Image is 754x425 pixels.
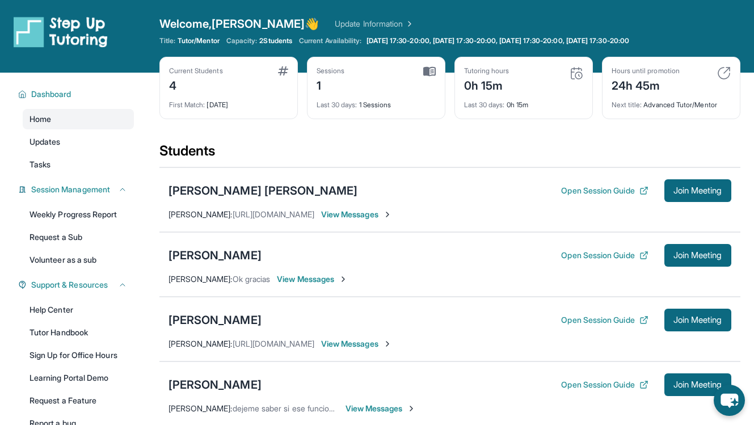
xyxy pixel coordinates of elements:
[717,66,731,80] img: card
[277,273,348,285] span: View Messages
[664,309,731,331] button: Join Meeting
[561,314,648,326] button: Open Session Guide
[321,338,392,350] span: View Messages
[169,183,358,199] div: [PERSON_NAME] [PERSON_NAME]
[335,18,414,30] a: Update Information
[464,100,505,109] span: Last 30 days :
[612,100,642,109] span: Next title :
[612,66,680,75] div: Hours until promotion
[278,66,288,75] img: card
[23,250,134,270] a: Volunteer as a sub
[23,109,134,129] a: Home
[664,373,731,396] button: Join Meeting
[23,154,134,175] a: Tasks
[561,185,648,196] button: Open Session Guide
[383,339,392,348] img: Chevron-Right
[30,136,61,148] span: Updates
[464,94,583,110] div: 0h 15m
[31,184,110,195] span: Session Management
[169,312,262,328] div: [PERSON_NAME]
[23,227,134,247] a: Request a Sub
[23,132,134,152] a: Updates
[383,210,392,219] img: Chevron-Right
[561,250,648,261] button: Open Session Guide
[27,279,127,291] button: Support & Resources
[23,390,134,411] a: Request a Feature
[233,403,366,413] span: dejeme saber si ese funciona gracias
[226,36,258,45] span: Capacity:
[259,36,292,45] span: 2 Students
[714,385,745,416] button: chat-button
[464,75,509,94] div: 0h 15m
[159,36,175,45] span: Title:
[178,36,220,45] span: Tutor/Mentor
[159,142,740,167] div: Students
[23,204,134,225] a: Weekly Progress Report
[317,75,345,94] div: 1
[570,66,583,80] img: card
[169,247,262,263] div: [PERSON_NAME]
[612,94,731,110] div: Advanced Tutor/Mentor
[23,368,134,388] a: Learning Portal Demo
[367,36,629,45] span: [DATE] 17:30-20:00, [DATE] 17:30-20:00, [DATE] 17:30-20:00, [DATE] 17:30-20:00
[299,36,361,45] span: Current Availability:
[27,89,127,100] button: Dashboard
[169,75,223,94] div: 4
[673,381,722,388] span: Join Meeting
[169,100,205,109] span: First Match :
[169,403,233,413] span: [PERSON_NAME] :
[346,403,416,414] span: View Messages
[159,16,319,32] span: Welcome, [PERSON_NAME] 👋
[233,274,271,284] span: Ok gracias
[14,16,108,48] img: logo
[169,377,262,393] div: [PERSON_NAME]
[364,36,631,45] a: [DATE] 17:30-20:00, [DATE] 17:30-20:00, [DATE] 17:30-20:00, [DATE] 17:30-20:00
[31,89,71,100] span: Dashboard
[31,279,108,291] span: Support & Resources
[23,322,134,343] a: Tutor Handbook
[321,209,392,220] span: View Messages
[339,275,348,284] img: Chevron-Right
[673,187,722,194] span: Join Meeting
[169,274,233,284] span: [PERSON_NAME] :
[30,159,50,170] span: Tasks
[23,300,134,320] a: Help Center
[317,94,436,110] div: 1 Sessions
[23,345,134,365] a: Sign Up for Office Hours
[233,209,314,219] span: [URL][DOMAIN_NAME]
[612,75,680,94] div: 24h 45m
[169,339,233,348] span: [PERSON_NAME] :
[27,184,127,195] button: Session Management
[673,317,722,323] span: Join Meeting
[317,100,357,109] span: Last 30 days :
[664,244,731,267] button: Join Meeting
[169,66,223,75] div: Current Students
[169,209,233,219] span: [PERSON_NAME] :
[30,113,51,125] span: Home
[673,252,722,259] span: Join Meeting
[423,66,436,77] img: card
[561,379,648,390] button: Open Session Guide
[317,66,345,75] div: Sessions
[664,179,731,202] button: Join Meeting
[233,339,314,348] span: [URL][DOMAIN_NAME]
[169,94,288,110] div: [DATE]
[403,18,414,30] img: Chevron Right
[407,404,416,413] img: Chevron-Right
[464,66,509,75] div: Tutoring hours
